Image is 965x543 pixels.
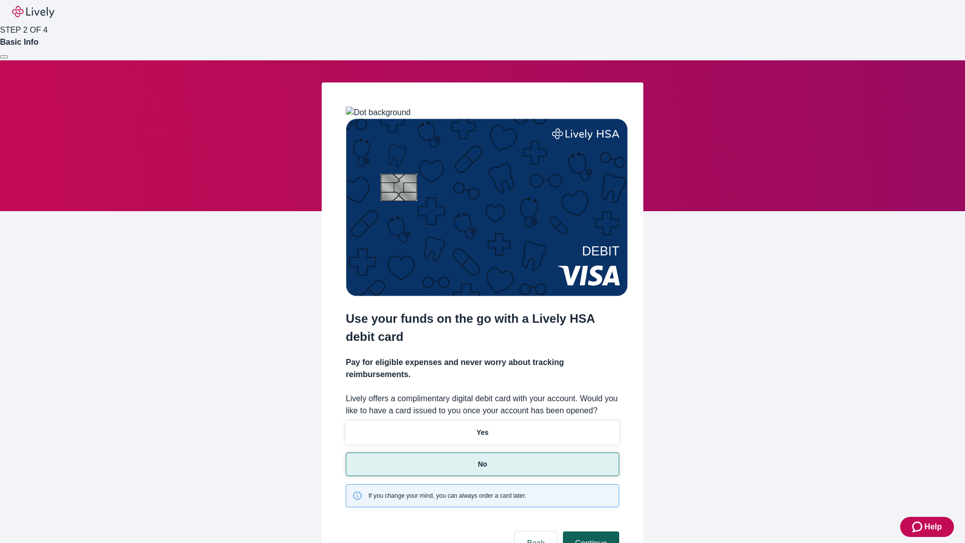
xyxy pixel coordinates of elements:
img: Debit card [346,119,628,296]
p: Yes [476,427,489,438]
h4: Pay for eligible expenses and never worry about tracking reimbursements. [346,356,619,381]
button: No [346,452,619,476]
img: Lively [12,6,54,18]
p: No [478,459,488,470]
label: Lively offers a complimentary digital debit card with your account. Would you like to have a card... [346,393,619,417]
button: Zendesk support iconHelp [900,517,954,537]
img: Dot background [346,107,411,119]
svg: Zendesk support icon [912,521,924,533]
h2: Use your funds on the go with a Lively HSA debit card [346,310,619,346]
span: If you change your mind, you can always order a card later. [368,491,526,500]
button: Yes [346,421,619,444]
span: Help [924,521,942,533]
